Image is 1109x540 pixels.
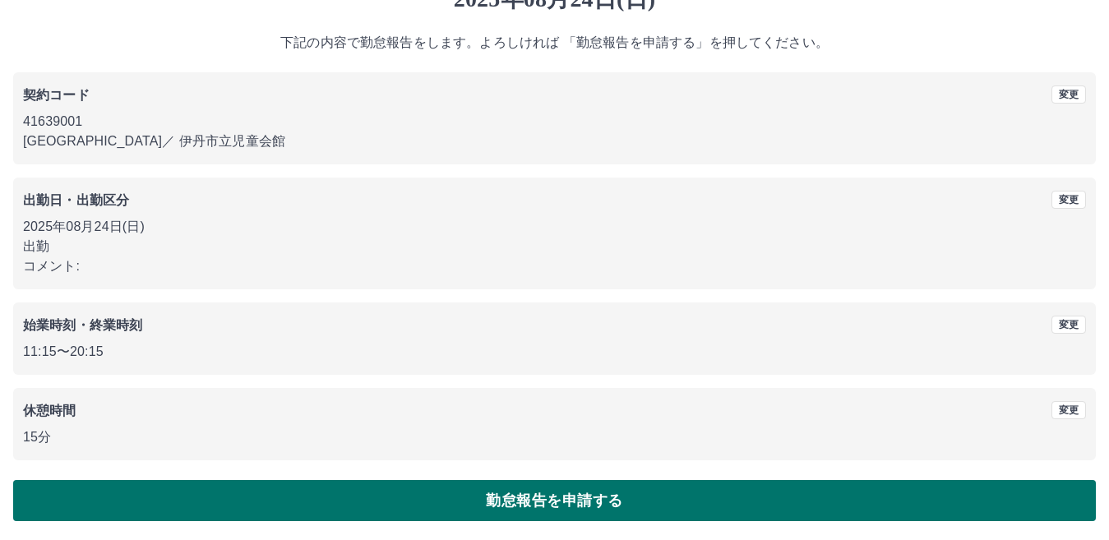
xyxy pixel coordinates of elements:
[1051,401,1086,419] button: 変更
[23,318,142,332] b: 始業時刻・終業時刻
[23,193,129,207] b: 出勤日・出勤区分
[23,88,90,102] b: 契約コード
[23,427,1086,447] p: 15分
[23,217,1086,237] p: 2025年08月24日(日)
[23,132,1086,151] p: [GEOGRAPHIC_DATA] ／ 伊丹市立児童会館
[1051,85,1086,104] button: 変更
[1051,191,1086,209] button: 変更
[23,342,1086,362] p: 11:15 〜 20:15
[23,237,1086,256] p: 出勤
[13,33,1096,53] p: 下記の内容で勤怠報告をします。よろしければ 「勤怠報告を申請する」を押してください。
[23,112,1086,132] p: 41639001
[13,480,1096,521] button: 勤怠報告を申請する
[23,256,1086,276] p: コメント:
[1051,316,1086,334] button: 変更
[23,404,76,418] b: 休憩時間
